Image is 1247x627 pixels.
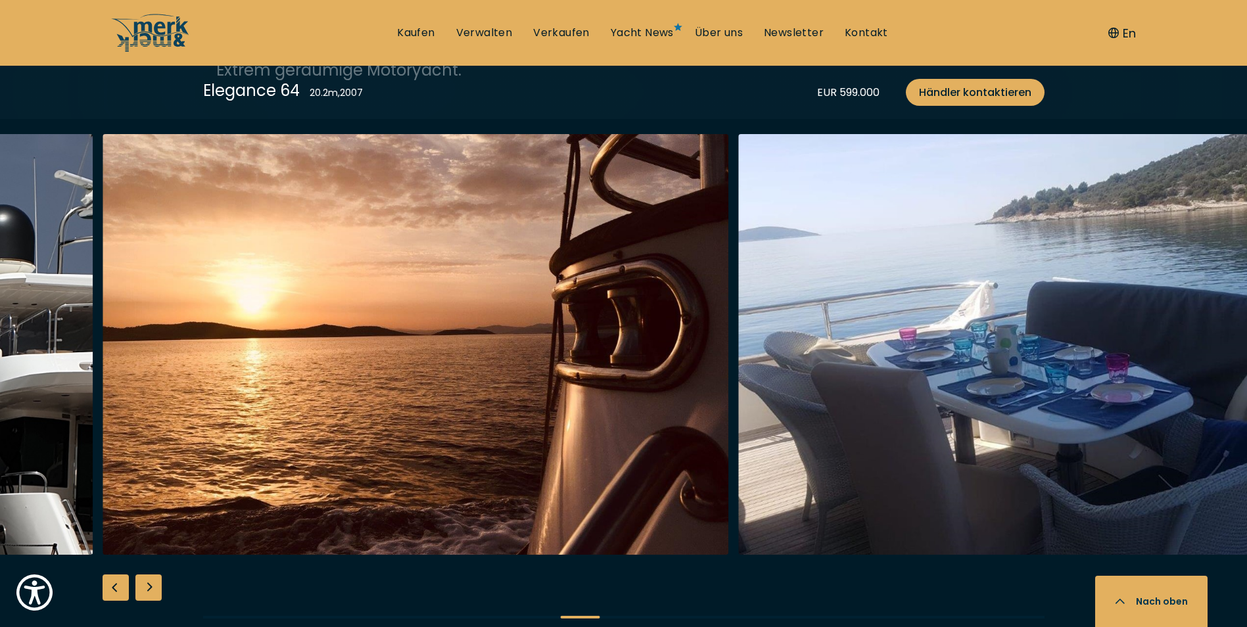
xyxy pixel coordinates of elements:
[919,84,1031,101] span: Händler kontaktieren
[845,26,888,40] a: Kontakt
[764,26,824,40] a: Newsletter
[817,84,880,101] div: EUR 599.000
[203,79,300,102] div: Elegance 64
[1108,24,1136,42] button: En
[103,574,129,601] div: Previous slide
[310,86,363,100] div: 20.2 m , 2007
[13,571,56,614] button: Show Accessibility Preferences
[906,79,1045,106] a: Händler kontaktieren
[135,574,162,601] div: Next slide
[1095,576,1208,627] button: Nach oben
[611,26,674,40] a: Yacht News
[103,134,729,555] img: Merk&Merk
[397,26,435,40] a: Kaufen
[695,26,743,40] a: Über uns
[533,26,590,40] a: Verkaufen
[456,26,513,40] a: Verwalten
